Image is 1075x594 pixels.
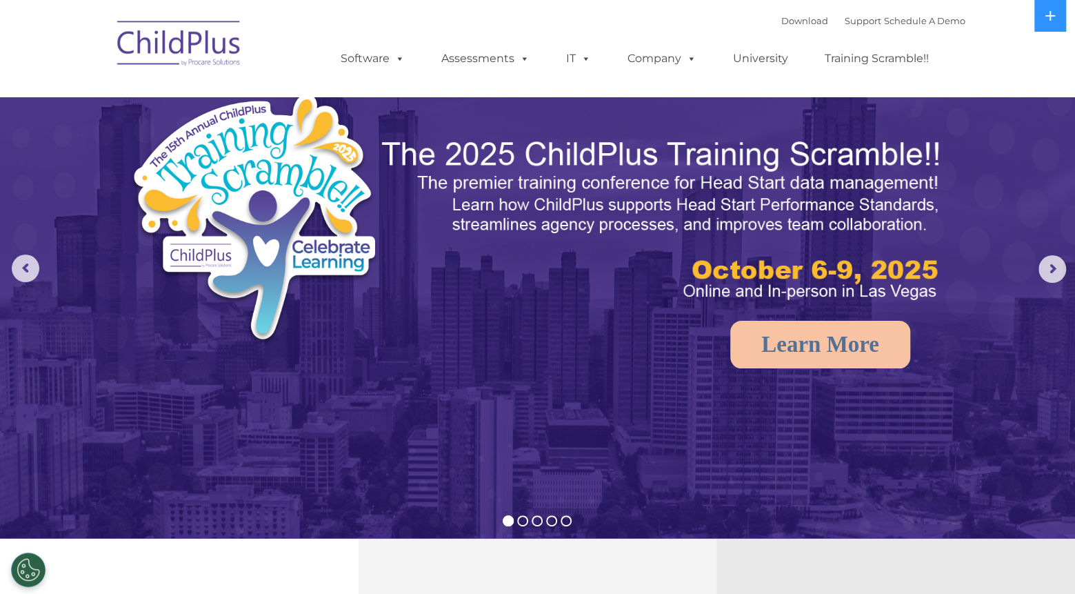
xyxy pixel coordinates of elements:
[552,45,605,72] a: IT
[11,553,46,587] button: Cookies Settings
[811,45,943,72] a: Training Scramble!!
[730,321,910,368] a: Learn More
[428,45,543,72] a: Assessments
[192,91,234,101] span: Last name
[327,45,419,72] a: Software
[845,15,881,26] a: Support
[192,148,250,158] span: Phone number
[781,15,965,26] font: |
[781,15,828,26] a: Download
[719,45,802,72] a: University
[614,45,710,72] a: Company
[884,15,965,26] a: Schedule A Demo
[110,11,248,80] img: ChildPlus by Procare Solutions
